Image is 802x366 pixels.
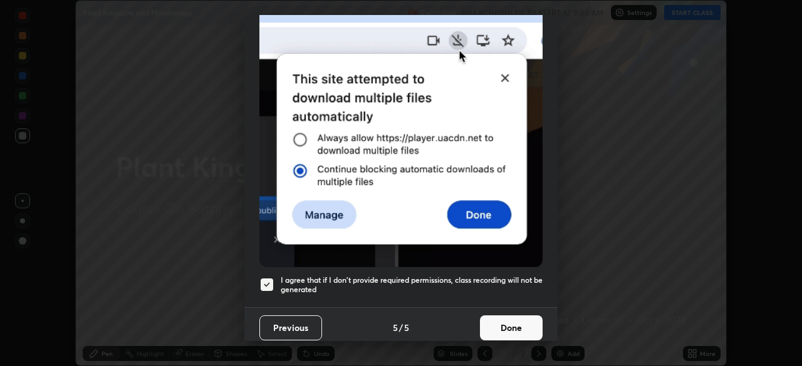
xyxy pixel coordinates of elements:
[480,315,543,340] button: Done
[404,321,409,334] h4: 5
[399,321,403,334] h4: /
[281,275,543,295] h5: I agree that if I don't provide required permissions, class recording will not be generated
[393,321,398,334] h4: 5
[259,315,322,340] button: Previous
